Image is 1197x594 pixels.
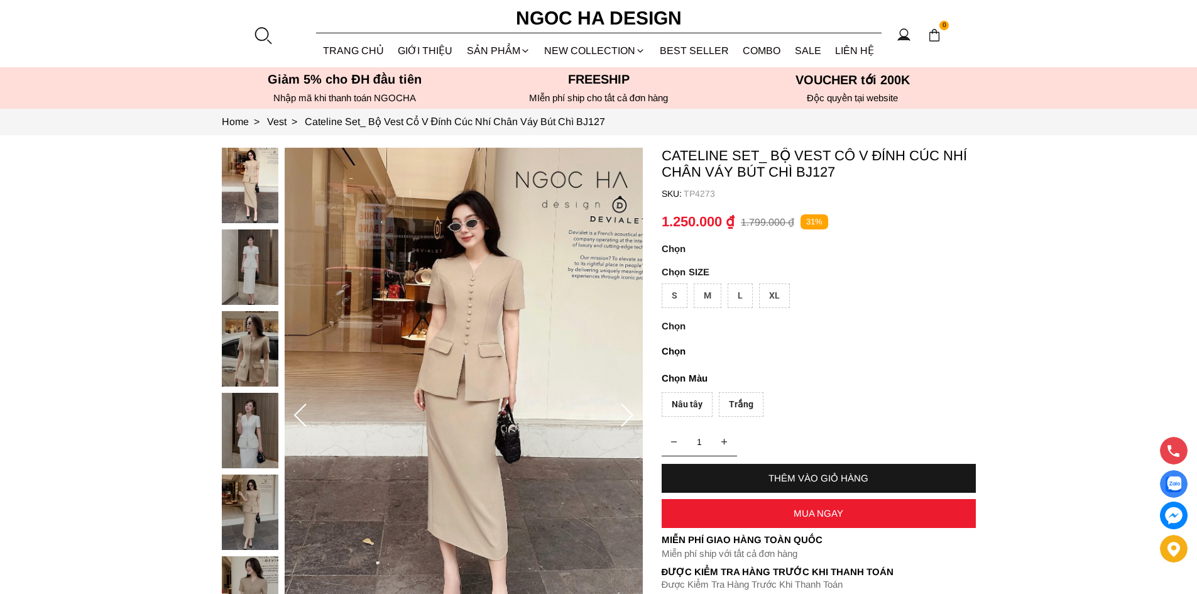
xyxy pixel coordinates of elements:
a: TRANG CHỦ [316,34,391,67]
div: XL [759,283,790,308]
div: SẢN PHẨM [460,34,538,67]
div: L [728,283,753,308]
span: > [287,116,302,127]
a: GIỚI THIỆU [391,34,460,67]
h6: MIễn phí ship cho tất cả đơn hàng [476,92,722,104]
a: SALE [788,34,829,67]
h6: SKU: [662,189,684,199]
div: THÊM VÀO GIỎ HÀNG [662,473,976,483]
input: Quantity input [662,429,737,454]
img: Cateline Set_ Bộ Vest Cổ V Đính Cúc Nhí Chân Váy Bút Chì BJ127_mini_2 [222,311,278,387]
div: S [662,283,687,308]
img: Cateline Set_ Bộ Vest Cổ V Đính Cúc Nhí Chân Váy Bút Chì BJ127_mini_0 [222,148,278,223]
a: Combo [736,34,788,67]
div: M [694,283,721,308]
a: Link to Home [222,116,267,127]
p: Được Kiểm Tra Hàng Trước Khi Thanh Toán [662,566,976,578]
h5: VOUCHER tới 200K [730,72,976,87]
a: Ngoc Ha Design [505,3,693,33]
img: Display image [1166,476,1181,492]
p: Màu [662,371,976,386]
font: Miễn phí giao hàng toàn quốc [662,534,823,545]
font: Freeship [568,72,630,86]
span: 0 [939,21,949,31]
div: MUA NGAY [662,508,976,519]
div: Nâu tây [662,392,713,417]
a: BEST SELLER [653,34,736,67]
p: 1.250.000 ₫ [662,214,735,230]
p: TP4273 [684,189,976,199]
p: 31% [801,214,828,230]
a: LIÊN HỆ [828,34,882,67]
span: > [249,116,265,127]
img: img-CART-ICON-ksit0nf1 [927,28,941,42]
p: 1.799.000 ₫ [741,216,794,228]
a: Display image [1160,470,1188,498]
img: Cateline Set_ Bộ Vest Cổ V Đính Cúc Nhí Chân Váy Bút Chì BJ127_mini_4 [222,475,278,550]
font: Giảm 5% cho ĐH đầu tiên [268,72,422,86]
a: Link to Vest [267,116,305,127]
img: Cateline Set_ Bộ Vest Cổ V Đính Cúc Nhí Chân Váy Bút Chì BJ127_mini_1 [222,229,278,305]
a: NEW COLLECTION [537,34,653,67]
a: Link to Cateline Set_ Bộ Vest Cổ V Đính Cúc Nhí Chân Váy Bút Chì BJ127 [305,116,606,127]
p: Cateline Set_ Bộ Vest Cổ V Đính Cúc Nhí Chân Váy Bút Chì BJ127 [662,148,976,180]
p: Được Kiểm Tra Hàng Trước Khi Thanh Toán [662,579,976,590]
font: Nhập mã khi thanh toán NGOCHA [273,92,416,103]
a: messenger [1160,502,1188,529]
div: Trắng [719,392,763,417]
font: Miễn phí ship với tất cả đơn hàng [662,548,797,559]
h6: Độc quyền tại website [730,92,976,104]
p: SIZE [662,267,976,277]
img: Cateline Set_ Bộ Vest Cổ V Đính Cúc Nhí Chân Váy Bút Chì BJ127_mini_3 [222,393,278,468]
